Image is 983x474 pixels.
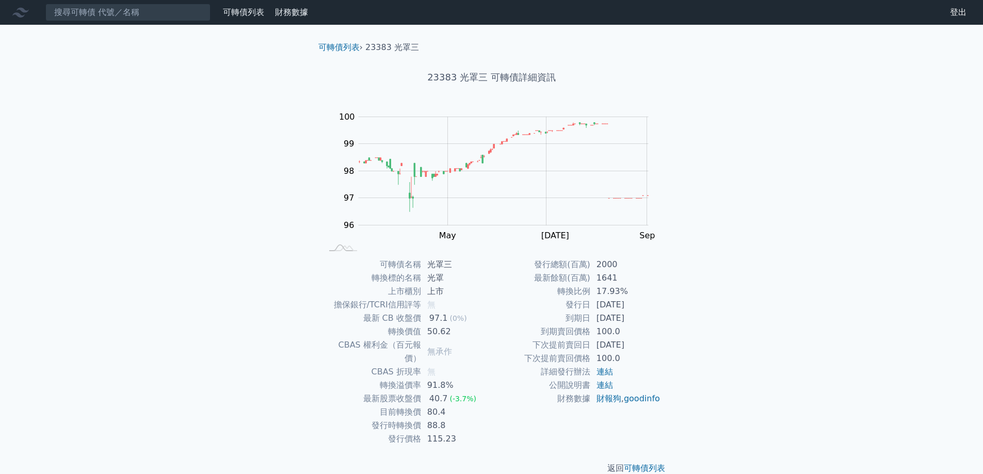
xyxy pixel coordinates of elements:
[492,379,590,392] td: 公開說明書
[492,365,590,379] td: 詳細發行辦法
[449,314,466,322] span: (0%)
[541,231,569,240] tspan: [DATE]
[590,392,661,405] td: ,
[323,271,421,285] td: 轉換標的名稱
[318,42,360,52] a: 可轉債列表
[590,338,661,352] td: [DATE]
[492,392,590,405] td: 財務數據
[590,312,661,325] td: [DATE]
[323,379,421,392] td: 轉換溢價率
[492,352,590,365] td: 下次提前賣回價格
[942,4,975,21] a: 登出
[492,285,590,298] td: 轉換比例
[323,338,421,365] td: CBAS 權利金（百元報價）
[492,325,590,338] td: 到期賣回價格
[339,112,355,122] tspan: 100
[344,166,354,176] tspan: 98
[624,394,660,403] a: goodinfo
[323,392,421,405] td: 最新股票收盤價
[427,312,450,325] div: 97.1
[590,298,661,312] td: [DATE]
[318,41,363,54] li: ›
[310,70,673,85] h1: 23383 光罩三 可轉債詳細資訊
[439,231,456,240] tspan: May
[492,298,590,312] td: 發行日
[590,285,661,298] td: 17.93%
[421,325,492,338] td: 50.62
[421,432,492,446] td: 115.23
[323,365,421,379] td: CBAS 折現率
[323,405,421,419] td: 目前轉換價
[334,112,664,240] g: Chart
[323,325,421,338] td: 轉換價值
[590,258,661,271] td: 2000
[624,463,665,473] a: 可轉債列表
[597,380,613,390] a: 連結
[427,367,436,377] span: 無
[427,300,436,309] span: 無
[323,419,421,432] td: 發行時轉換價
[323,312,421,325] td: 最新 CB 收盤價
[365,41,419,54] li: 23383 光罩三
[492,258,590,271] td: 發行總額(百萬)
[323,298,421,312] td: 擔保銀行/TCRI信用評等
[427,347,452,356] span: 無承作
[344,193,354,203] tspan: 97
[449,395,476,403] span: (-3.7%)
[492,338,590,352] td: 下次提前賣回日
[597,394,621,403] a: 財報狗
[492,312,590,325] td: 到期日
[421,419,492,432] td: 88.8
[590,271,661,285] td: 1641
[427,392,450,405] div: 40.7
[421,258,492,271] td: 光罩三
[590,325,661,338] td: 100.0
[421,405,492,419] td: 80.4
[223,7,264,17] a: 可轉債列表
[421,285,492,298] td: 上市
[639,231,655,240] tspan: Sep
[492,271,590,285] td: 最新餘額(百萬)
[275,7,308,17] a: 財務數據
[421,379,492,392] td: 91.8%
[323,432,421,446] td: 發行價格
[323,285,421,298] td: 上市櫃別
[344,139,354,149] tspan: 99
[597,367,613,377] a: 連結
[45,4,211,21] input: 搜尋可轉債 代號／名稱
[344,220,354,230] tspan: 96
[421,271,492,285] td: 光罩
[323,258,421,271] td: 可轉債名稱
[590,352,661,365] td: 100.0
